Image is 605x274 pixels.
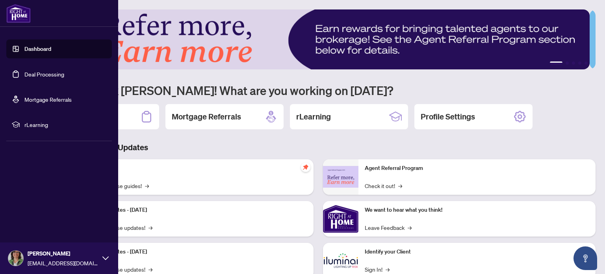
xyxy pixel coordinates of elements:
[148,265,152,274] span: →
[24,120,106,129] span: rLearning
[6,4,31,23] img: logo
[398,181,402,190] span: →
[365,164,589,173] p: Agent Referral Program
[8,251,23,266] img: Profile Icon
[83,248,307,256] p: Platform Updates - [DATE]
[573,246,597,270] button: Open asap
[24,45,51,52] a: Dashboard
[28,249,98,258] span: [PERSON_NAME]
[566,62,569,65] button: 2
[83,164,307,173] p: Self-Help
[365,206,589,214] p: We want to hear what you think!
[41,142,596,153] h3: Brokerage & Industry Updates
[578,62,581,65] button: 4
[323,166,358,188] img: Agent Referral Program
[41,9,590,69] img: Slide 0
[172,111,241,122] h2: Mortgage Referrals
[24,71,64,78] a: Deal Processing
[421,111,475,122] h2: Profile Settings
[365,248,589,256] p: Identify your Client
[365,265,390,274] a: Sign In!→
[365,181,402,190] a: Check it out!→
[41,83,596,98] h1: Welcome back [PERSON_NAME]! What are you working on [DATE]?
[365,223,412,232] a: Leave Feedback→
[83,206,307,214] p: Platform Updates - [DATE]
[550,62,562,65] button: 1
[296,111,331,122] h2: rLearning
[28,259,98,267] span: [EMAIL_ADDRESS][DOMAIN_NAME]
[148,223,152,232] span: →
[585,62,588,65] button: 5
[301,162,310,172] span: pushpin
[572,62,575,65] button: 3
[145,181,149,190] span: →
[408,223,412,232] span: →
[323,201,358,237] img: We want to hear what you think!
[386,265,390,274] span: →
[24,96,72,103] a: Mortgage Referrals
